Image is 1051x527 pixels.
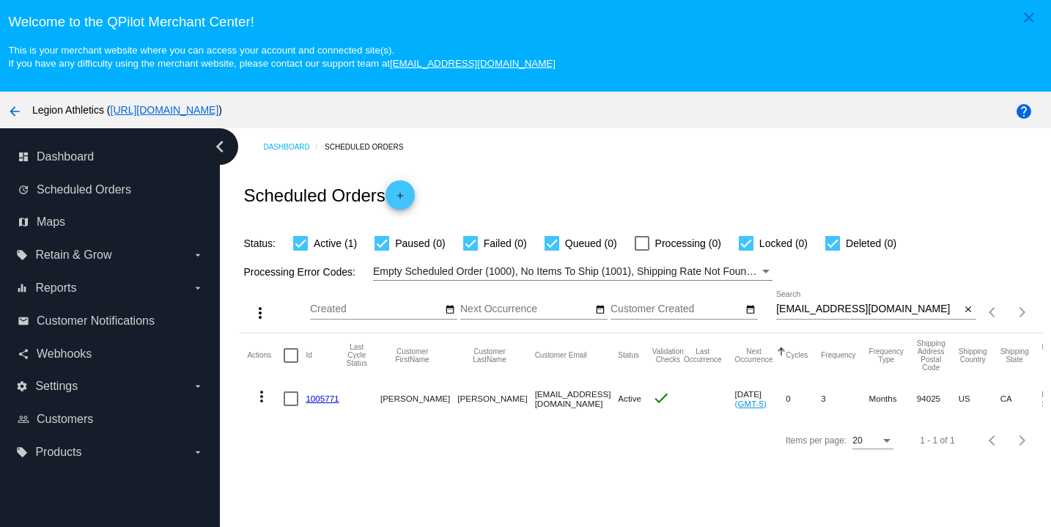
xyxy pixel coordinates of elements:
span: Status: [243,237,276,249]
i: equalizer [16,282,28,294]
i: map [18,216,29,228]
i: people_outline [18,413,29,425]
i: local_offer [16,446,28,458]
mat-icon: check [652,389,670,407]
button: Change sorting for ShippingPostcode [917,339,945,372]
i: arrow_drop_down [192,446,204,458]
span: Customers [37,413,93,426]
mat-icon: date_range [595,304,605,316]
span: 20 [852,435,862,446]
mat-icon: arrow_back [6,103,23,120]
mat-icon: close [963,304,973,316]
h2: Scheduled Orders [243,180,414,210]
button: Change sorting for Status [618,351,638,360]
button: Next page [1008,298,1037,327]
span: Active (1) [314,235,357,252]
button: Change sorting for CustomerLastName [457,347,521,364]
a: update Scheduled Orders [18,178,204,202]
i: local_offer [16,249,28,261]
i: update [18,184,29,196]
a: [EMAIL_ADDRESS][DOMAIN_NAME] [390,58,556,69]
span: Legion Athletics ( ) [32,104,222,116]
small: This is your merchant website where you can access your account and connected site(s). If you hav... [8,45,555,69]
div: Items per page: [786,435,847,446]
a: people_outline Customers [18,408,204,431]
a: share Webhooks [18,342,204,366]
a: 1005771 [306,394,339,403]
span: Paused (0) [395,235,445,252]
i: dashboard [18,151,29,163]
i: share [18,348,29,360]
mat-header-cell: Validation Checks [652,333,684,377]
button: Change sorting for Id [306,351,311,360]
mat-cell: [EMAIL_ADDRESS][DOMAIN_NAME] [535,377,619,420]
i: chevron_left [208,135,232,158]
span: Queued (0) [565,235,617,252]
mat-icon: date_range [445,304,455,316]
input: Customer Created [611,303,742,315]
mat-cell: CA [1000,377,1042,420]
a: map Maps [18,210,204,234]
mat-icon: date_range [745,304,756,316]
a: Scheduled Orders [325,136,416,158]
button: Change sorting for LastProcessingCycleId [347,343,367,367]
mat-header-cell: Actions [247,333,284,377]
button: Clear [961,302,976,317]
button: Change sorting for CustomerEmail [535,351,587,360]
a: Dashboard [263,136,325,158]
mat-icon: more_vert [253,388,270,405]
span: Deleted (0) [846,235,896,252]
i: arrow_drop_down [192,282,204,294]
span: Products [35,446,81,459]
a: [URL][DOMAIN_NAME] [111,104,219,116]
span: Scheduled Orders [37,183,131,196]
a: dashboard Dashboard [18,145,204,169]
mat-icon: help [1015,103,1033,120]
button: Change sorting for LastOccurrenceUtc [684,347,722,364]
button: Change sorting for NextOccurrenceUtc [735,347,773,364]
span: Reports [35,281,76,295]
span: Maps [37,215,65,229]
mat-cell: Months [869,377,917,420]
i: email [18,315,29,327]
a: email Customer Notifications [18,309,204,333]
span: Processing (0) [655,235,721,252]
div: 1 - 1 of 1 [920,435,954,446]
input: Next Occurrence [460,303,592,315]
mat-icon: add [391,191,409,208]
mat-cell: [PERSON_NAME] [457,377,534,420]
mat-cell: 94025 [917,377,959,420]
button: Change sorting for Frequency [821,351,855,360]
span: Webhooks [37,347,92,361]
button: Previous page [978,298,1008,327]
span: Retain & Grow [35,248,111,262]
button: Change sorting for Cycles [786,351,808,360]
span: Processing Error Codes: [243,266,355,278]
mat-cell: 0 [786,377,821,420]
button: Change sorting for FrequencyType [869,347,904,364]
input: Search [776,303,961,315]
mat-cell: [PERSON_NAME] [380,377,457,420]
mat-select: Filter by Processing Error Codes [373,262,772,281]
button: Change sorting for ShippingCountry [959,347,987,364]
mat-cell: US [959,377,1000,420]
mat-icon: close [1020,9,1038,26]
span: Failed (0) [484,235,527,252]
i: arrow_drop_down [192,249,204,261]
span: Locked (0) [759,235,808,252]
span: Dashboard [37,150,94,163]
h3: Welcome to the QPilot Merchant Center! [8,14,1042,30]
mat-cell: 3 [821,377,869,420]
mat-cell: [DATE] [735,377,786,420]
span: Customer Notifications [37,314,155,328]
i: settings [16,380,28,392]
i: arrow_drop_down [192,380,204,392]
input: Created [310,303,442,315]
button: Change sorting for CustomerFirstName [380,347,444,364]
button: Change sorting for ShippingState [1000,347,1029,364]
button: Previous page [978,426,1008,455]
mat-icon: more_vert [251,304,269,322]
mat-select: Items per page: [852,436,893,446]
span: Settings [35,380,78,393]
a: (GMT-5) [735,399,767,408]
